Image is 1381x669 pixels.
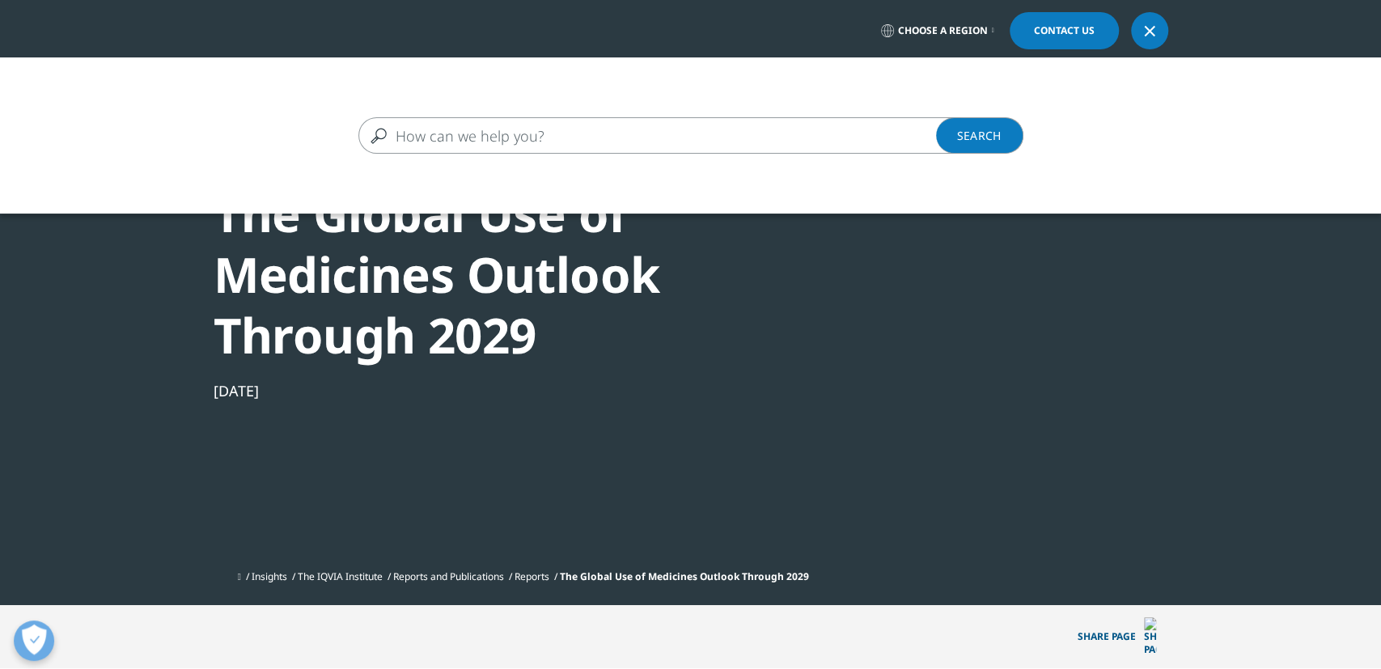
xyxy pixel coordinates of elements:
[1010,12,1119,49] a: Contact Us
[898,24,988,37] span: Choose a Region
[358,117,976,154] input: Search
[14,620,54,661] button: Open Preferences
[349,57,1168,133] nav: Primary
[936,117,1023,154] a: Search
[1034,26,1095,36] span: Contact Us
